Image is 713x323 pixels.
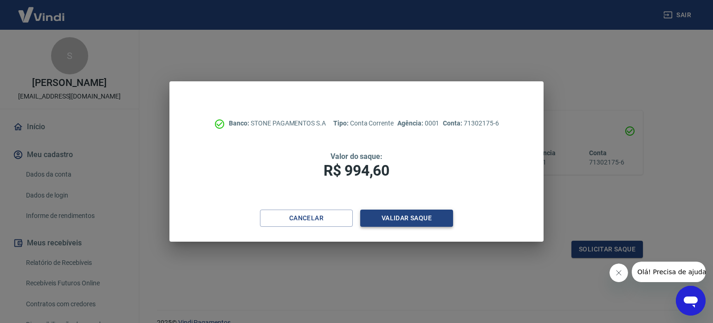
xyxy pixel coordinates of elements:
p: STONE PAGAMENTOS S.A [229,119,326,128]
span: Tipo: [333,119,350,127]
p: Conta Corrente [333,119,394,128]
button: Cancelar [260,210,353,227]
iframe: Botão para abrir a janela de mensagens [676,286,706,316]
span: Banco: [229,119,251,127]
p: 0001 [397,119,439,128]
span: Conta: [443,119,464,127]
span: Agência: [397,119,425,127]
span: Valor do saque: [331,152,382,161]
span: Olá! Precisa de ajuda? [6,7,78,14]
span: R$ 994,60 [324,162,389,179]
iframe: Fechar mensagem [609,264,628,282]
button: Validar saque [360,210,453,227]
p: 71302175-6 [443,119,499,128]
iframe: Mensagem da empresa [632,262,706,282]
